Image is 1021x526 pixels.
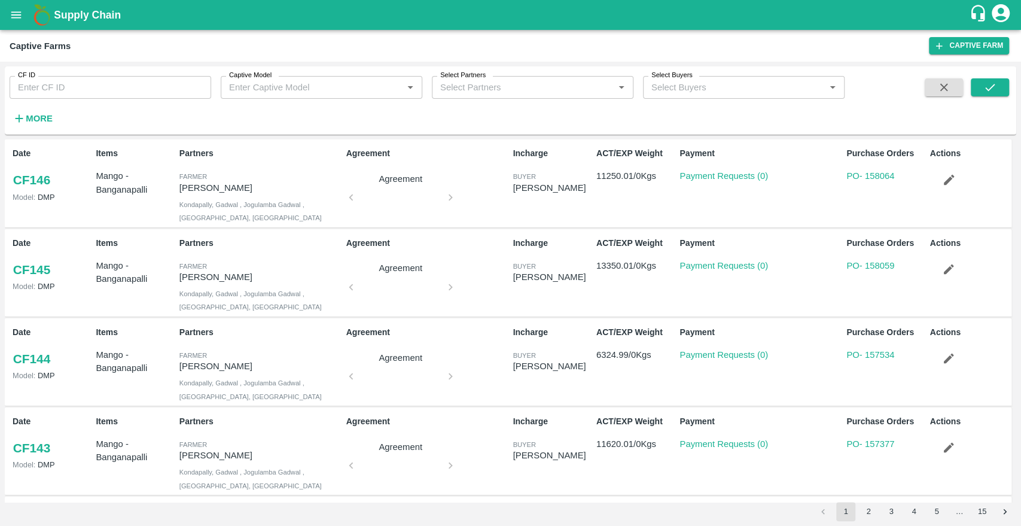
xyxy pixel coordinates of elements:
[179,415,342,428] p: Partners
[179,181,342,194] p: [PERSON_NAME]
[26,114,53,123] strong: More
[882,502,901,521] button: Go to page 3
[846,147,925,160] p: Purchase Orders
[846,237,925,250] p: Purchase Orders
[846,261,894,270] a: PO- 158059
[179,173,207,180] span: Farmer
[403,80,418,95] button: Open
[96,259,174,286] p: Mango - Banganapalli
[96,437,174,464] p: Mango - Banganapalli
[679,171,768,181] a: Payment Requests (0)
[995,502,1014,521] button: Go to next page
[614,80,629,95] button: Open
[846,415,925,428] p: Purchase Orders
[346,147,508,160] p: Agreement
[356,172,446,186] p: Agreement
[179,263,207,270] span: Farmer
[13,237,91,250] p: Date
[930,237,1008,250] p: Actions
[13,193,35,202] span: Model:
[356,440,446,454] p: Agreement
[96,326,174,339] p: Items
[13,259,51,281] a: CF145
[679,261,768,270] a: Payment Requests (0)
[179,270,342,284] p: [PERSON_NAME]
[859,502,878,521] button: Go to page 2
[836,502,855,521] button: page 1
[356,262,446,275] p: Agreement
[10,76,211,99] input: Enter CF ID
[356,351,446,364] p: Agreement
[596,259,675,272] p: 13350.01 / 0 Kgs
[346,237,508,250] p: Agreement
[825,80,840,95] button: Open
[596,348,675,361] p: 6324.99 / 0 Kgs
[179,201,322,221] span: Kondapally, Gadwal , Jogulamba Gadwal , [GEOGRAPHIC_DATA], [GEOGRAPHIC_DATA]
[929,37,1009,54] a: Captive Farm
[179,237,342,250] p: Partners
[13,169,51,191] a: CF146
[13,348,51,370] a: CF144
[2,1,30,29] button: open drawer
[13,371,35,380] span: Model:
[513,181,591,194] div: [PERSON_NAME]
[927,502,946,521] button: Go to page 5
[13,437,51,459] a: CF143
[846,171,894,181] a: PO- 158064
[513,441,535,448] span: buyer
[846,439,894,449] a: PO- 157377
[18,71,35,80] label: CF ID
[96,169,174,196] p: Mango - Banganapalli
[904,502,924,521] button: Go to page 4
[651,71,693,80] label: Select Buyers
[930,415,1008,428] p: Actions
[950,506,969,518] div: …
[179,379,322,400] span: Kondapally, Gadwal , Jogulamba Gadwal , [GEOGRAPHIC_DATA], [GEOGRAPHIC_DATA]
[679,147,842,160] p: Payment
[679,350,768,360] a: Payment Requests (0)
[179,441,207,448] span: Farmer
[13,147,91,160] p: Date
[54,9,121,21] b: Supply Chain
[969,4,990,26] div: customer-support
[179,326,342,339] p: Partners
[229,71,272,80] label: Captive Model
[346,415,508,428] p: Agreement
[96,237,174,250] p: Items
[846,326,925,339] p: Purchase Orders
[13,459,91,470] p: DMP
[179,360,342,373] p: [PERSON_NAME]
[596,169,675,183] p: 11250.01 / 0 Kgs
[13,191,91,203] p: DMP
[513,270,591,284] div: [PERSON_NAME]
[647,80,806,95] input: Select Buyers
[973,502,992,521] button: Go to page 15
[513,326,591,339] p: Incharge
[513,352,535,359] span: buyer
[13,370,91,381] p: DMP
[96,348,174,375] p: Mango - Banganapalli
[596,326,675,339] p: ACT/EXP Weight
[513,415,591,428] p: Incharge
[596,237,675,250] p: ACT/EXP Weight
[513,173,535,180] span: buyer
[513,263,535,270] span: buyer
[13,282,35,291] span: Model:
[679,326,842,339] p: Payment
[30,3,54,27] img: logo
[513,449,591,462] div: [PERSON_NAME]
[846,350,894,360] a: PO- 157534
[596,147,675,160] p: ACT/EXP Weight
[13,460,35,469] span: Model:
[596,437,675,451] p: 11620.01 / 0 Kgs
[179,352,207,359] span: Farmer
[96,415,174,428] p: Items
[679,237,842,250] p: Payment
[10,38,71,54] div: Captive Farms
[13,415,91,428] p: Date
[513,237,591,250] p: Incharge
[179,147,342,160] p: Partners
[224,80,399,95] input: Enter Captive Model
[513,147,591,160] p: Incharge
[10,108,56,129] button: More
